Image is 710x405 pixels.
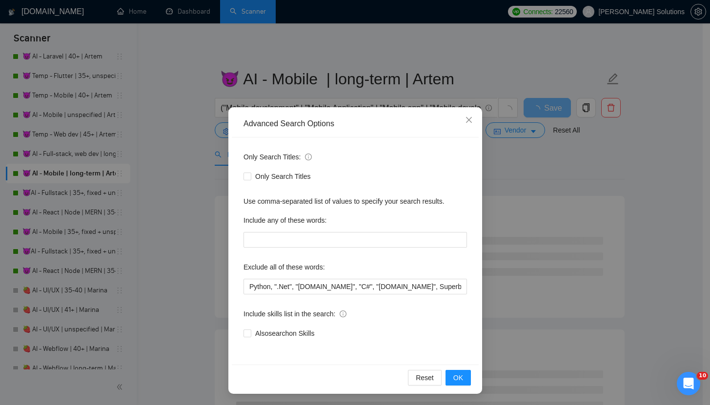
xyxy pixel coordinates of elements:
div: Advanced Search Options [243,118,467,129]
span: Reset [416,372,434,383]
span: info-circle [340,310,346,317]
button: Reset [408,370,442,386]
span: OK [453,372,463,383]
span: info-circle [305,154,312,160]
span: 10 [697,372,708,380]
label: Include any of these words: [243,212,326,228]
span: Include skills list in the search: [243,309,346,319]
label: Exclude all of these words: [243,259,325,275]
span: Only Search Titles: [243,152,312,162]
span: Also search on Skills [251,328,318,339]
iframe: Intercom live chat [677,372,700,395]
button: OK [445,370,470,386]
span: close [465,116,473,124]
button: Close [456,107,482,134]
div: Use comma-separated list of values to specify your search results. [243,196,467,207]
span: Only Search Titles [251,171,315,182]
